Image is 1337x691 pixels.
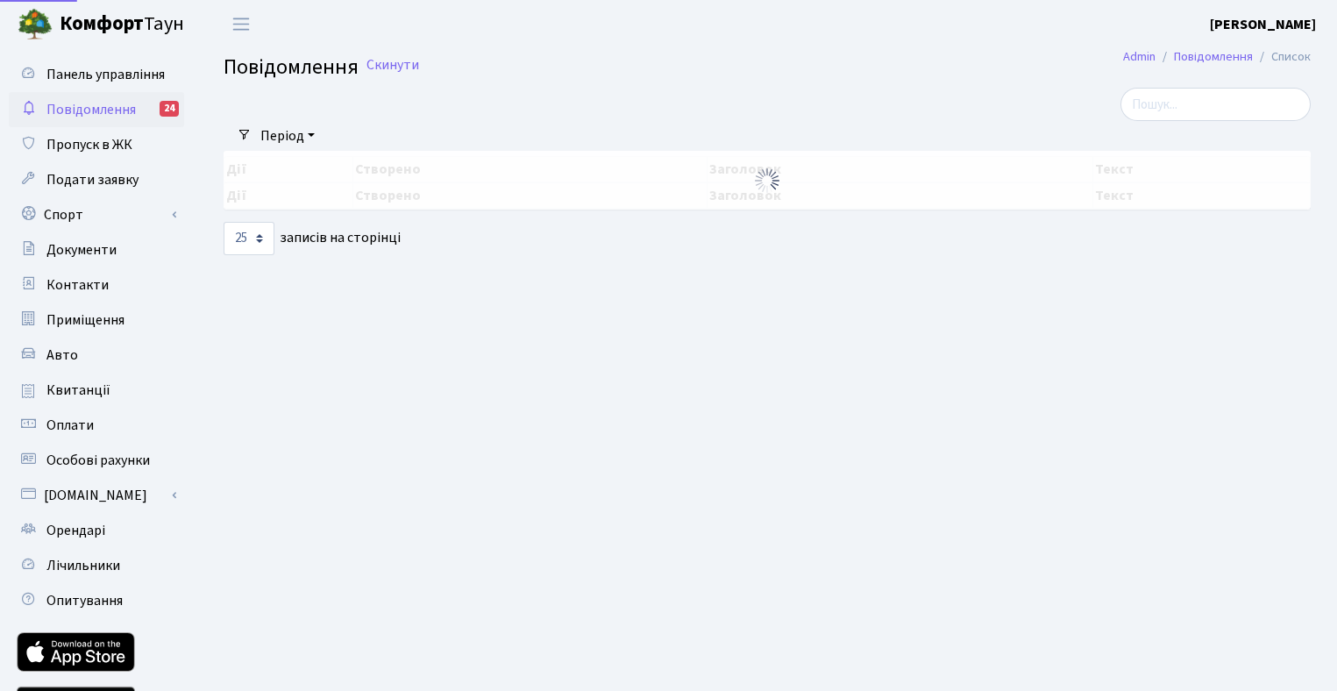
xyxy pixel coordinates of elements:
b: [PERSON_NAME] [1210,15,1316,34]
a: Особові рахунки [9,443,184,478]
a: Пропуск в ЖК [9,127,184,162]
nav: breadcrumb [1097,39,1337,75]
a: Квитанції [9,373,184,408]
a: Документи [9,232,184,267]
span: Повідомлення [224,52,359,82]
a: Авто [9,338,184,373]
span: Оплати [46,416,94,435]
a: Повідомлення24 [9,92,184,127]
span: Приміщення [46,310,124,330]
span: Опитування [46,591,123,610]
a: Приміщення [9,303,184,338]
button: Переключити навігацію [219,10,263,39]
div: 24 [160,101,179,117]
a: Період [253,121,322,151]
a: Подати заявку [9,162,184,197]
img: Обробка... [753,167,781,195]
label: записів на сторінці [224,222,401,255]
a: Опитування [9,583,184,618]
a: Скинути [366,57,419,74]
a: Лічильники [9,548,184,583]
span: Документи [46,240,117,260]
a: Спорт [9,197,184,232]
span: Лічильники [46,556,120,575]
a: Контакти [9,267,184,303]
span: Повідомлення [46,100,136,119]
span: Подати заявку [46,170,139,189]
a: Повідомлення [1174,47,1253,66]
a: Admin [1123,47,1156,66]
span: Орендарі [46,521,105,540]
a: Панель управління [9,57,184,92]
span: Квитанції [46,381,110,400]
span: Особові рахунки [46,451,150,470]
span: Таун [60,10,184,39]
a: [PERSON_NAME] [1210,14,1316,35]
a: [DOMAIN_NAME] [9,478,184,513]
a: Орендарі [9,513,184,548]
a: Оплати [9,408,184,443]
span: Контакти [46,275,109,295]
b: Комфорт [60,10,144,38]
span: Панель управління [46,65,165,84]
select: записів на сторінці [224,222,274,255]
span: Авто [46,345,78,365]
img: logo.png [18,7,53,42]
input: Пошук... [1120,88,1311,121]
span: Пропуск в ЖК [46,135,132,154]
li: Список [1253,47,1311,67]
